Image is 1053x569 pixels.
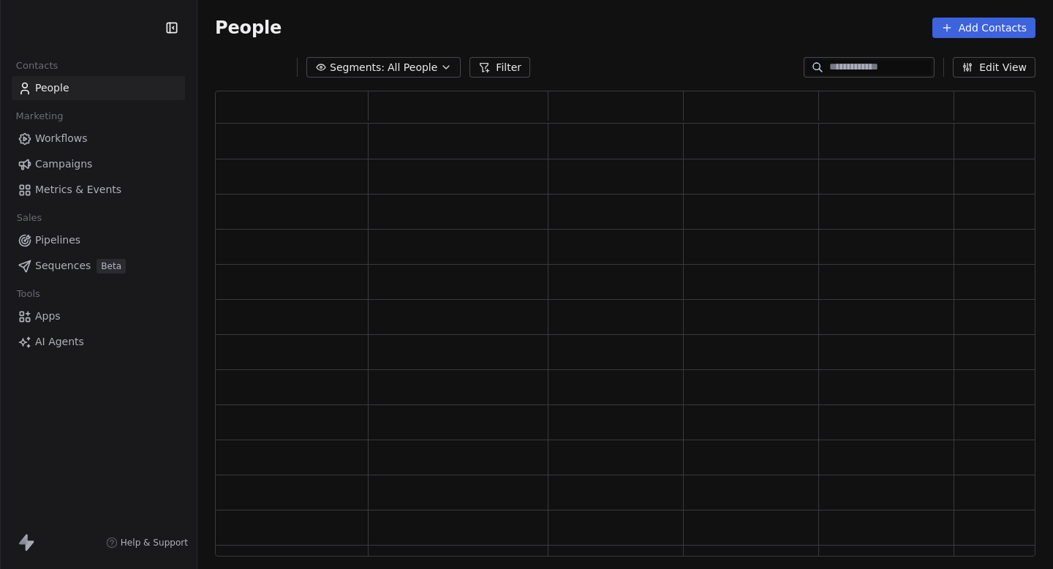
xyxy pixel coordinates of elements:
span: AI Agents [35,334,84,350]
a: Metrics & Events [12,178,185,202]
span: Sequences [35,258,91,274]
a: Apps [12,304,185,328]
span: Beta [97,259,126,274]
a: Campaigns [12,152,185,176]
span: Segments: [330,60,385,75]
span: Help & Support [121,537,188,549]
button: Add Contacts [932,18,1035,38]
a: Pipelines [12,228,185,252]
button: Filter [469,57,530,78]
span: Campaigns [35,157,92,172]
span: Workflows [35,131,88,146]
a: SequencesBeta [12,254,185,278]
a: People [12,76,185,100]
span: Tools [10,283,46,305]
a: Help & Support [106,537,188,549]
span: People [215,17,282,39]
span: Pipelines [35,233,80,248]
a: Workflows [12,127,185,151]
a: AI Agents [12,330,185,354]
span: Apps [35,309,61,324]
span: All People [388,60,437,75]
button: Edit View [953,57,1035,78]
span: People [35,80,69,96]
span: Metrics & Events [35,182,121,197]
span: Marketing [10,105,69,127]
span: Sales [10,207,48,229]
span: Contacts [10,55,64,77]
